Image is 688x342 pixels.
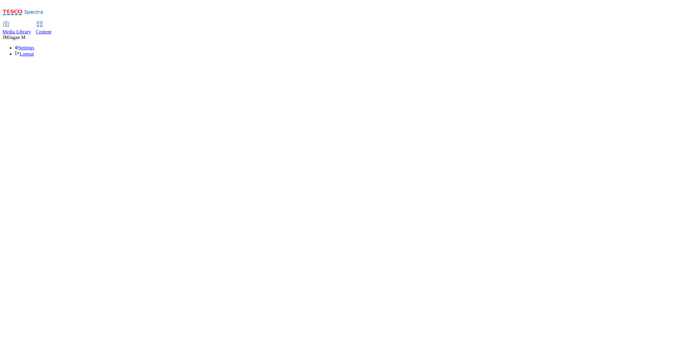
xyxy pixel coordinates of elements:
a: Logout [15,51,34,56]
span: Content [36,29,52,34]
span: Media Library [2,29,31,34]
span: Jagan M [9,35,25,40]
a: Media Library [2,22,31,35]
a: Content [36,22,52,35]
a: Settings [15,45,34,50]
span: JM [2,35,9,40]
